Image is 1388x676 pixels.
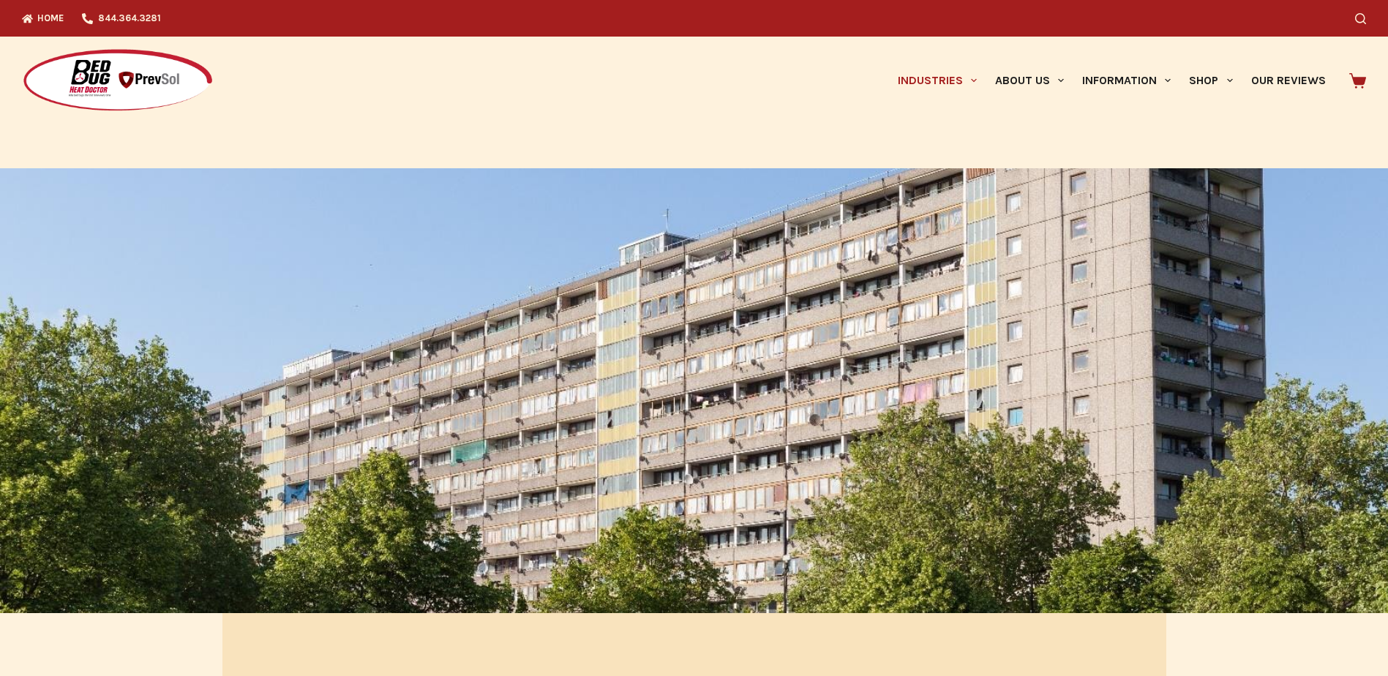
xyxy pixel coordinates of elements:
a: Industries [888,37,986,124]
button: Search [1355,13,1366,24]
a: Information [1073,37,1180,124]
a: About Us [986,37,1073,124]
nav: Primary [888,37,1335,124]
a: Shop [1180,37,1242,124]
a: Our Reviews [1242,37,1335,124]
img: Prevsol/Bed Bug Heat Doctor [22,48,214,113]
